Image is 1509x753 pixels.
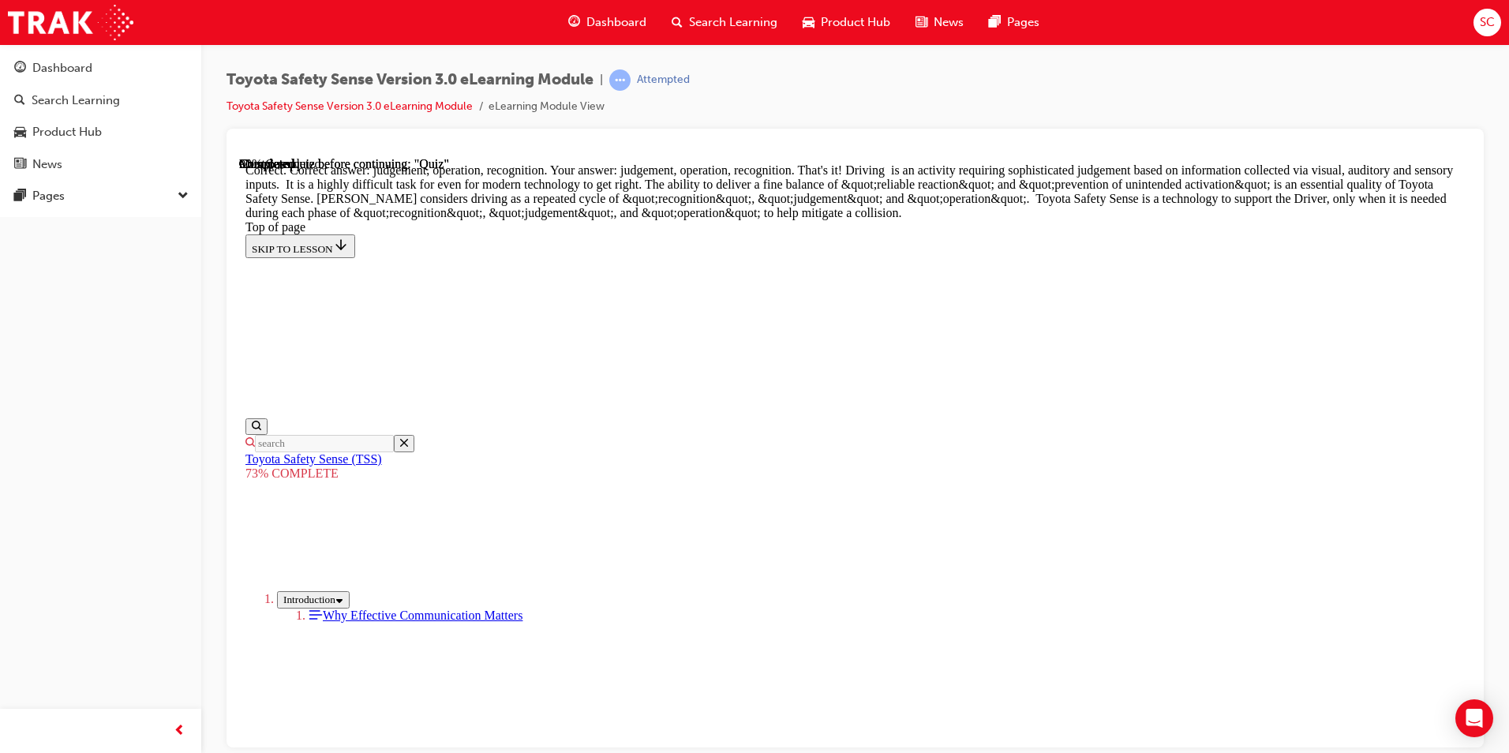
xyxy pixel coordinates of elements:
div: Correct. Correct answer: judgement, operation, recognition. Your answer: judgement, operation, re... [6,6,1226,63]
button: Close the search form [155,278,175,295]
div: Open Intercom Messenger [1455,699,1493,737]
a: Search Learning [6,86,195,115]
button: SC [1473,9,1501,36]
a: Toyota Safety Sense Version 3.0 eLearning Module [227,99,473,113]
div: Dashboard [32,59,92,77]
div: Top of page [6,63,1226,77]
span: | [600,71,603,89]
button: Show search bar [6,261,28,278]
div: Search Learning [32,92,120,110]
div: News [32,155,62,174]
input: Search [16,278,155,295]
span: Product Hub [821,13,890,32]
button: SKIP TO LESSON [6,77,116,101]
span: car-icon [14,126,26,140]
span: Search Learning [689,13,777,32]
span: prev-icon [174,721,185,741]
span: news-icon [14,158,26,172]
span: car-icon [803,13,814,32]
span: Introduction [44,436,96,448]
a: car-iconProduct Hub [790,6,903,39]
a: news-iconNews [903,6,976,39]
span: SKIP TO LESSON [13,86,110,98]
span: Toyota Safety Sense Version 3.0 eLearning Module [227,71,593,89]
div: Product Hub [32,123,102,141]
a: guage-iconDashboard [556,6,659,39]
a: pages-iconPages [976,6,1052,39]
div: Attempted [637,73,690,88]
img: Trak [8,5,133,40]
button: Pages [6,182,195,211]
span: news-icon [916,13,927,32]
a: Toyota Safety Sense (TSS) [6,295,143,309]
span: SC [1480,13,1495,32]
div: 73% COMPLETE [6,309,1226,324]
span: down-icon [178,186,189,207]
span: pages-icon [14,189,26,204]
li: eLearning Module View [489,98,605,116]
span: guage-icon [14,62,26,76]
span: search-icon [672,13,683,32]
span: learningRecordVerb_ATTEMPT-icon [609,69,631,91]
div: Pages [32,187,65,205]
button: Toggle section: Introduction [38,434,110,451]
button: DashboardSearch LearningProduct HubNews [6,51,195,182]
span: News [934,13,964,32]
span: Pages [1007,13,1039,32]
span: search-icon [14,94,25,108]
span: guage-icon [568,13,580,32]
a: search-iconSearch Learning [659,6,790,39]
span: pages-icon [989,13,1001,32]
a: News [6,150,195,179]
a: Product Hub [6,118,195,147]
span: Dashboard [586,13,646,32]
a: Dashboard [6,54,195,83]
